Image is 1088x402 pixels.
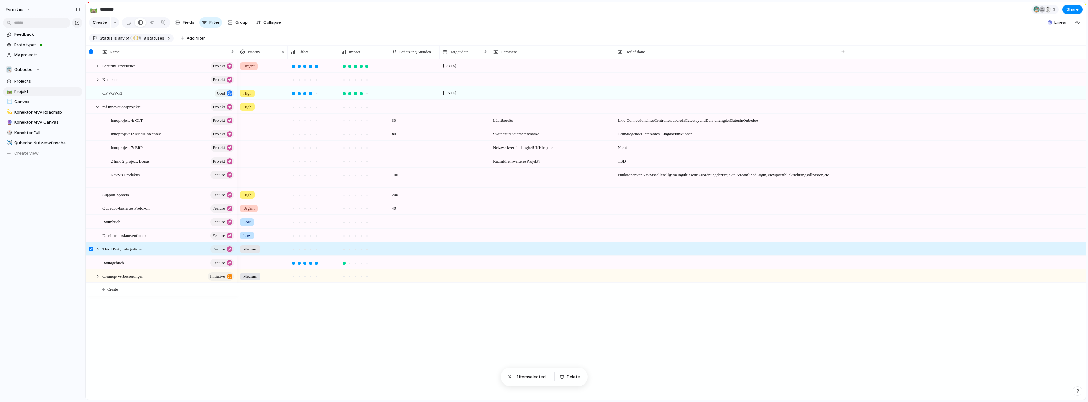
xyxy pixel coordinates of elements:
[213,116,225,125] span: Projekt
[1066,6,1079,13] span: Share
[3,4,34,15] button: Formitas
[14,66,33,73] span: Qubedoo
[389,188,439,198] span: 200
[211,116,234,125] button: Projekt
[102,62,136,69] span: Security-Excellence
[3,50,82,60] a: My projects
[211,62,234,70] button: Projekt
[1053,6,1057,13] span: 3
[263,19,281,26] span: Collapse
[6,66,12,73] div: 🛠️
[442,89,458,97] span: [DATE]
[491,155,615,164] span: Raum für ein weiteres Projekt?
[516,374,519,379] span: 1
[210,171,234,179] button: Feature
[102,259,124,266] span: Bautagebuch
[389,127,439,137] span: 80
[210,232,234,240] button: Feature
[243,219,251,225] span: Low
[102,76,118,83] span: Konektor
[210,259,234,267] button: Feature
[7,98,11,106] div: 📃
[389,202,439,212] span: 40
[89,4,99,15] button: 🛤️
[3,30,82,39] a: Feedback
[142,36,147,40] span: 8
[89,17,110,28] button: Create
[213,170,225,179] span: Feature
[3,40,82,50] a: Prototypes
[6,89,12,95] button: 🛤️
[213,62,225,71] span: Projekt
[243,232,251,239] span: Low
[253,17,283,28] button: Collapse
[3,138,82,148] a: ✈️Qubedoo Nutzerwünsche
[3,97,82,107] a: 📃Canvas
[111,116,143,124] span: Innoprojekt 4: GLT
[567,374,580,380] span: Delete
[14,42,80,48] span: Prototypes
[114,35,117,41] span: is
[14,78,80,84] span: Projects
[102,218,120,225] span: Raumbuch
[7,139,11,147] div: ✈️
[102,232,146,239] span: Dateinamenskonventionen
[208,272,234,281] button: initiative
[625,49,645,55] span: Def of done
[243,273,257,280] span: Medium
[111,171,140,178] span: NavVis Produktiv
[14,31,80,38] span: Feedback
[615,127,835,137] span: Grundlegende Lieferanten-Eingabefunktionen
[102,89,122,96] span: CP VGV-KI
[173,17,197,28] button: Fields
[213,218,225,226] span: Feature
[399,49,431,55] span: Schätzung Stunden
[491,141,615,151] span: Netzwerkverbindung bei UKK fraglich
[199,17,222,28] button: Filter
[183,19,194,26] span: Fields
[111,157,150,164] span: 2 Inno 2 project: Bonus
[6,99,12,105] button: 📃
[243,246,257,252] span: Medium
[213,130,225,139] span: Projekt
[102,103,141,110] span: mf innovationsprojekte
[14,52,80,58] span: My projects
[243,90,251,96] span: High
[7,129,11,136] div: 🎲
[389,168,439,178] span: 100
[491,114,615,124] span: Läuft bereits
[213,157,225,166] span: Projekt
[90,5,97,14] div: 🛤️
[1054,19,1067,26] span: Linear
[1062,5,1083,14] button: Share
[211,157,234,165] button: Projekt
[1045,18,1069,27] button: Linear
[3,87,82,96] div: 🛤️Projekt
[7,108,11,116] div: 💫
[211,76,234,84] button: Projekt
[14,99,80,105] span: Canvas
[235,19,248,26] span: Group
[6,119,12,126] button: 🔮
[111,144,143,151] span: Innoprojekt 7: ERP
[243,104,251,110] span: High
[248,49,260,55] span: Priority
[491,127,615,137] span: Switch zur Lieferantenmaske
[213,245,225,254] span: Feature
[215,89,234,97] button: goal
[14,109,80,115] span: Konektor MVP Roadmap
[113,35,131,42] button: isany of
[298,49,308,55] span: Effort
[615,141,835,151] span: Nichts
[3,118,82,127] a: 🔮Konektor MVP Canvas
[213,258,225,267] span: Feature
[210,191,234,199] button: Feature
[557,373,583,381] button: Delete
[217,89,225,98] span: goal
[615,168,835,178] span: Funktionen von NavVis sollen allgemeingültig sein: Zuordnung der Projekte, Streamlined Login, Vie...
[6,130,12,136] button: 🎲
[14,130,80,136] span: Konektor Full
